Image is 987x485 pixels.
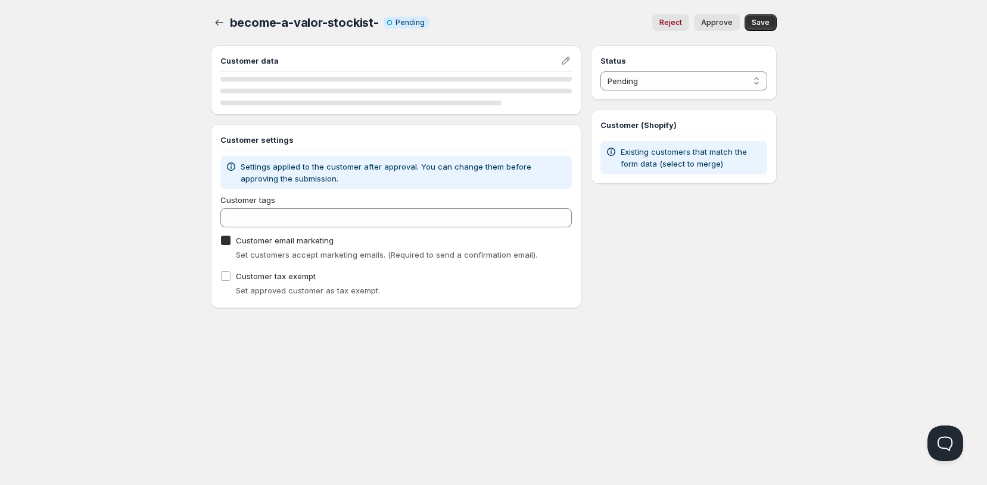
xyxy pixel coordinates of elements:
[652,14,689,31] button: Reject
[558,52,574,69] button: Edit
[236,271,316,281] span: Customer tax exempt
[752,18,770,27] span: Save
[621,146,762,170] p: Existing customers that match the form data (select to merge)
[600,55,767,67] h3: Status
[236,250,537,259] span: Set customers accept marketing emails. (Required to send a confirmation email).
[220,195,275,205] span: Customer tags
[396,18,425,27] span: Pending
[236,236,334,245] span: Customer email marketing
[236,286,380,295] span: Set approved customer as tax exempt.
[659,18,682,27] span: Reject
[230,15,379,30] span: become-a-valor-stockist-
[220,55,561,67] h3: Customer data
[745,14,777,31] button: Save
[241,161,568,184] p: Settings applied to the customer after approval. You can change them before approving the submiss...
[220,134,572,146] h3: Customer settings
[701,18,733,27] span: Approve
[927,425,963,461] iframe: Help Scout Beacon - Open
[694,14,740,31] button: Approve
[600,119,767,131] h3: Customer (Shopify)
